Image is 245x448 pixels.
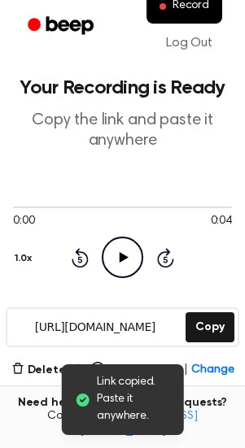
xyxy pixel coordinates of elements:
[13,245,37,272] button: 1.0x
[13,111,232,151] p: Copy the link and paste it anywhere
[13,213,34,230] span: 0:00
[191,362,234,379] span: Change
[184,362,188,379] span: |
[91,362,234,379] button: Never Expires|Change
[97,374,171,425] span: Link copied. Paste it anywhere.
[76,360,81,380] span: |
[80,411,198,437] a: [EMAIL_ADDRESS][DOMAIN_NAME]
[10,410,235,438] span: Contact us
[211,213,232,230] span: 0:04
[150,24,229,63] a: Log Out
[16,11,108,42] a: Beep
[11,362,66,379] button: Delete
[186,312,234,342] button: Copy
[13,78,232,98] h1: Your Recording is Ready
